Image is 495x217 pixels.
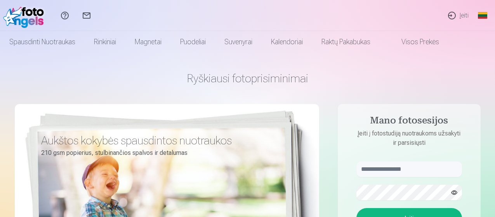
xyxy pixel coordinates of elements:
a: Puodeliai [171,31,215,53]
h1: Ryškiausi fotoprisiminimai [15,71,481,85]
a: Magnetai [125,31,171,53]
h3: Aukštos kokybės spausdintos nuotraukos [41,134,277,148]
a: Raktų pakabukas [312,31,380,53]
a: Kalendoriai [262,31,312,53]
a: Rinkiniai [85,31,125,53]
a: Visos prekės [380,31,448,53]
p: 210 gsm popierius, stulbinančios spalvos ir detalumas [41,148,277,158]
h4: Mano fotosesijos [349,115,470,129]
img: /fa2 [3,3,48,28]
a: Suvenyrai [215,31,262,53]
p: Įeiti į fotostudiją nuotraukoms užsakyti ir parsisiųsti [349,129,470,148]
